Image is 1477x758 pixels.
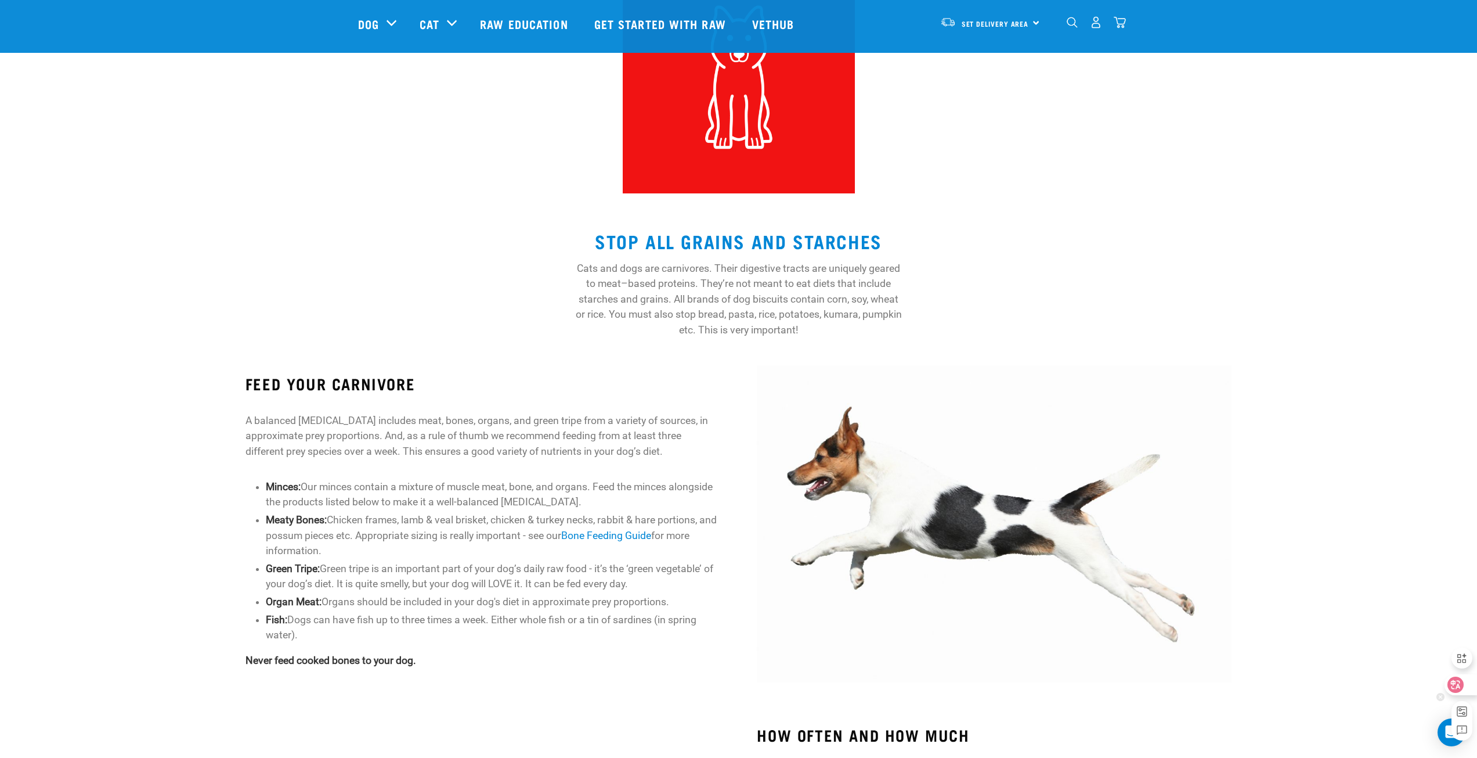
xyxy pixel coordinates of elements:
img: home-icon@2x.png [1114,16,1126,28]
a: Bone Feeding Guide [561,530,651,541]
a: FEED YOUR CARNIVORE [17,36,125,46]
a: Back to Top [17,15,63,25]
a: Get started with Raw [583,1,741,47]
li: Our minces contain a mixture of muscle meat, bone, and organs. Feed the minces alongside the prod... [266,479,720,510]
li: Green tripe is an important part of your dog’s daily raw food - it’s the ‘green vegetable’ of you... [266,561,720,592]
h3: HOW OFTEN AND HOW MUCH [757,726,1232,744]
div: Outline [5,5,169,15]
strong: Fish: [266,614,287,626]
h3: FEED YOUR CARNIVORE [245,375,720,393]
li: Chicken frames, lamb & veal brisket, chicken & turkey necks, rabbit & hare portions, and possum p... [266,512,720,558]
a: Vethub [741,1,809,47]
h2: STOP ALL GRAINS AND STARCHES [574,231,904,252]
img: user.png [1090,16,1102,28]
strong: Green Tripe: [266,563,320,574]
img: home-icon-1@2x.png [1067,17,1078,28]
p: Cats and dogs are carnivores. Their digestive tracts are uniquely geared to meat–based proteins. ... [574,261,904,337]
a: Dog [358,15,379,33]
li: Dogs can have fish up to three times a week. Either whole fish or a tin of sardines (in spring wa... [266,612,720,643]
img: foxy-middle.jpg [757,365,1232,682]
span: Set Delivery Area [962,21,1029,26]
a: HOW OFTEN AND HOW MUCH [17,46,148,56]
a: Cat [420,15,439,33]
a: WHAT ELSE TO EXPECT WHEN CHANGING TO RAW [5,57,150,77]
strong: Meaty Bones: [266,514,327,526]
strong: Minces: [266,481,301,493]
strong: Organ Meat: [266,596,322,608]
strong: Never feed cooked bones to your dog. [245,655,416,666]
li: Organs should be included in your dog's diet in approximate prey proportions. [266,594,720,609]
p: A balanced [MEDICAL_DATA] includes meat, bones, organs, and green tripe from a variety of sources... [245,413,720,459]
a: STOP ALL GRAINS AND STARCHES [17,26,167,35]
img: van-moving.png [940,17,956,27]
a: Raw Education [468,1,582,47]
